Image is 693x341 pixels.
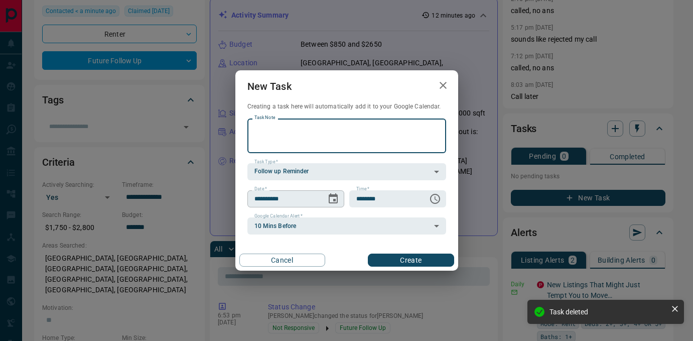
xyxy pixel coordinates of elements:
div: 10 Mins Before [247,217,446,235]
button: Create [368,254,454,267]
p: Creating a task here will automatically add it to your Google Calendar. [247,102,446,111]
label: Google Calendar Alert [254,213,303,219]
label: Task Note [254,115,275,121]
div: Follow up Reminder [247,163,446,180]
button: Choose date, selected date is Aug 19, 2025 [323,189,343,209]
label: Date [254,186,267,192]
button: Cancel [239,254,325,267]
h2: New Task [235,70,304,102]
button: Choose time, selected time is 6:00 AM [425,189,445,209]
label: Task Type [254,159,278,165]
div: Task deleted [549,308,667,316]
label: Time [356,186,369,192]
